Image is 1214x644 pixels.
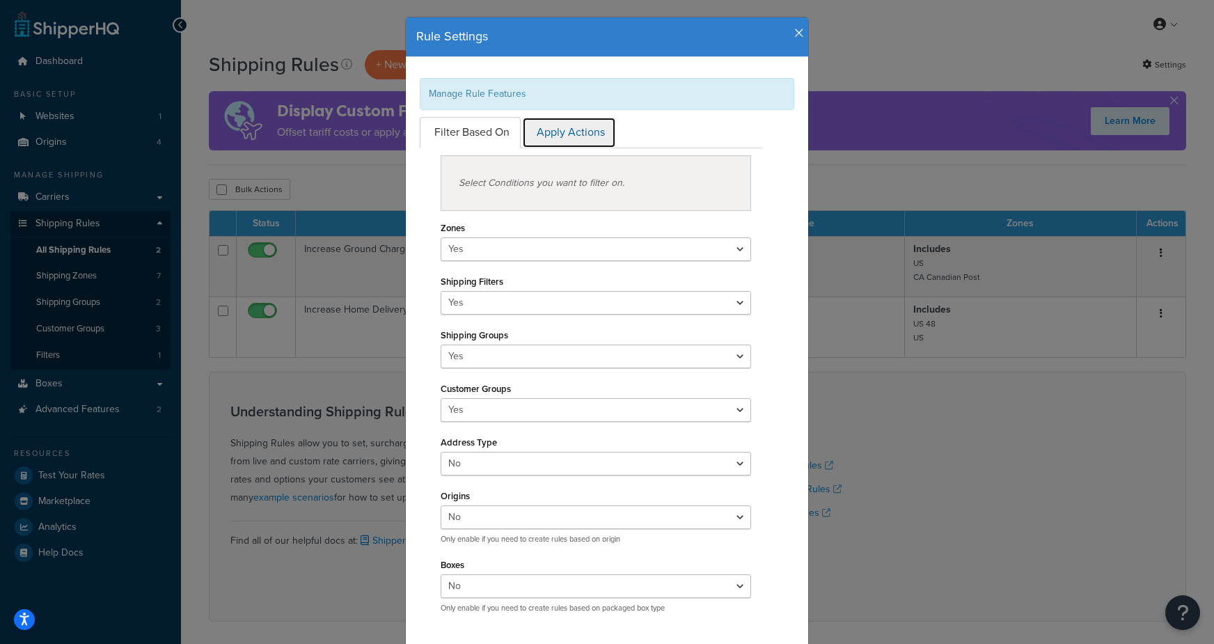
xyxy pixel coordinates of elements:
[420,78,794,110] div: Manage Rule Features
[441,384,511,394] label: Customer Groups
[441,155,751,211] div: Select Conditions you want to filter on.
[420,117,521,148] a: Filter Based On
[441,223,465,233] label: Zones
[416,28,798,46] h4: Rule Settings
[522,117,616,148] a: Apply Actions
[441,330,508,340] label: Shipping Groups
[441,560,464,570] label: Boxes
[441,437,497,448] label: Address Type
[441,491,470,501] label: Origins
[441,276,503,287] label: Shipping Filters
[441,534,751,544] p: Only enable if you need to create rules based on origin
[441,603,751,613] p: Only enable if you need to create rules based on packaged box type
